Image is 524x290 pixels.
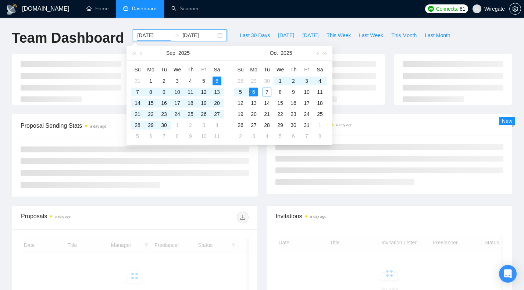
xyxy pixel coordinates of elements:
div: 6 [249,88,258,96]
div: 1 [276,77,285,85]
td: 2025-09-07 [131,86,144,98]
td: 2025-10-01 [274,75,287,86]
td: 2025-10-15 [274,98,287,109]
td: 2025-09-12 [197,86,210,98]
div: Proposals [21,212,135,223]
div: 5 [276,132,285,141]
td: 2025-10-08 [171,131,184,142]
button: 2025 [281,46,292,60]
div: 8 [316,132,324,141]
div: 6 [146,132,155,141]
div: 2 [236,132,245,141]
td: 2025-11-01 [313,120,327,131]
div: 22 [276,110,285,119]
th: Sa [313,64,327,75]
th: Th [184,64,197,75]
div: 12 [199,88,208,96]
span: 81 [460,5,465,13]
td: 2025-10-09 [287,86,300,98]
button: setting [509,3,521,15]
img: upwork-logo.png [428,6,434,12]
span: Dashboard [132,6,157,12]
div: 25 [186,110,195,119]
td: 2025-09-23 [157,109,171,120]
td: 2025-10-04 [210,120,224,131]
td: 2025-09-17 [171,98,184,109]
div: 4 [213,121,221,130]
span: This Week [327,31,351,39]
div: 31 [133,77,142,85]
button: Oct [270,46,278,60]
div: 6 [213,77,221,85]
td: 2025-09-11 [184,86,197,98]
div: 17 [173,99,182,107]
td: 2025-10-27 [247,120,260,131]
td: 2025-09-10 [171,86,184,98]
div: 12 [236,99,245,107]
span: swap-right [174,32,179,38]
div: 3 [173,77,182,85]
button: This Month [387,29,421,41]
td: 2025-10-09 [184,131,197,142]
div: 6 [289,132,298,141]
input: Start date [137,31,171,39]
td: 2025-09-15 [144,98,157,109]
div: 26 [199,110,208,119]
td: 2025-10-12 [234,98,247,109]
div: 4 [186,77,195,85]
td: 2025-11-05 [274,131,287,142]
td: 2025-09-21 [131,109,144,120]
th: We [274,64,287,75]
td: 2025-09-26 [197,109,210,120]
td: 2025-10-17 [300,98,313,109]
td: 2025-10-24 [300,109,313,120]
td: 2025-09-05 [197,75,210,86]
td: 2025-10-01 [171,120,184,131]
span: dashboard [123,6,128,11]
td: 2025-10-18 [313,98,327,109]
td: 2025-10-13 [247,98,260,109]
div: 21 [133,110,142,119]
th: Mo [247,64,260,75]
time: a day ago [336,123,353,127]
div: 29 [146,121,155,130]
td: 2025-09-09 [157,86,171,98]
h1: Team Dashboard [12,29,124,47]
div: 24 [302,110,311,119]
td: 2025-10-26 [234,120,247,131]
div: 1 [316,121,324,130]
button: This Week [322,29,355,41]
div: 2 [186,121,195,130]
td: 2025-10-06 [144,131,157,142]
div: 26 [236,121,245,130]
td: 2025-10-11 [313,86,327,98]
span: This Month [391,31,417,39]
td: 2025-10-21 [260,109,274,120]
td: 2025-10-04 [313,75,327,86]
span: Proposal Sending Stats [21,121,166,130]
td: 2025-09-01 [144,75,157,86]
div: 28 [236,77,245,85]
td: 2025-08-31 [131,75,144,86]
td: 2025-09-16 [157,98,171,109]
span: [DATE] [302,31,318,39]
div: 23 [289,110,298,119]
div: 11 [213,132,221,141]
div: 28 [133,121,142,130]
th: Fr [197,64,210,75]
td: 2025-09-19 [197,98,210,109]
div: 22 [146,110,155,119]
th: Sa [210,64,224,75]
div: 23 [160,110,168,119]
td: 2025-11-06 [287,131,300,142]
td: 2025-09-13 [210,86,224,98]
div: 4 [316,77,324,85]
td: 2025-10-30 [287,120,300,131]
td: 2025-09-30 [157,120,171,131]
span: setting [510,6,521,12]
div: 28 [263,121,271,130]
div: 7 [302,132,311,141]
td: 2025-11-03 [247,131,260,142]
button: 2025 [178,46,190,60]
td: 2025-10-02 [184,120,197,131]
